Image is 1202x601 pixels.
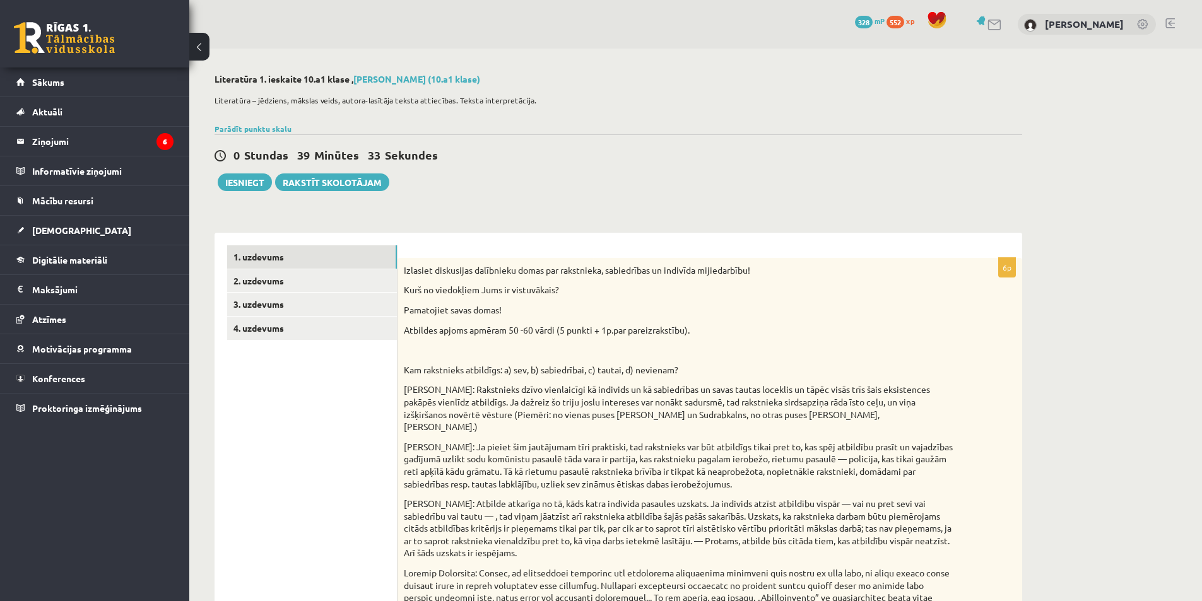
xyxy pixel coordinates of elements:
[215,95,1016,106] p: Literatūra – jēdziens, mākslas veids, autora-lasītāja teksta attiecības. Teksta interpretācija.
[16,67,174,96] a: Sākums
[32,106,62,117] span: Aktuāli
[16,245,174,274] a: Digitālie materiāli
[16,186,174,215] a: Mācību resursi
[404,498,953,559] p: [PERSON_NAME]: Atbilde atkarīga no tā, kāds katra individa pasaules uzskats. Ja individs atzīst a...
[887,16,921,26] a: 552 xp
[1024,19,1037,32] img: Markuss Marko Būris
[244,148,288,162] span: Stundas
[404,264,953,277] p: Izlasiet diskusijas dalībnieku domas par rakstnieka, sabiedrības un indivīda mijiedarbību!
[32,127,174,156] legend: Ziņojumi
[404,284,953,296] p: Kurš no viedokļiem Jums ir vistuvākais?
[16,127,174,156] a: Ziņojumi6
[16,156,174,185] a: Informatīvie ziņojumi
[218,173,272,191] button: Iesniegt
[227,245,397,269] a: 1. uzdevums
[16,364,174,393] a: Konferences
[16,97,174,126] a: Aktuāli
[404,324,953,337] p: Atbildes apjoms apmēram 50 -60 vārdi (5 punkti + 1p.par pareizrakstību).
[227,269,397,293] a: 2. uzdevums
[32,195,93,206] span: Mācību resursi
[227,317,397,340] a: 4. uzdevums
[906,16,914,26] span: xp
[227,293,397,316] a: 3. uzdevums
[404,383,953,433] p: [PERSON_NAME]: Rakstnieks dzīvo vienlaicīgi kā individs un kā sabiedrības un savas tautas locekli...
[32,275,174,304] legend: Maksājumi
[233,148,240,162] span: 0
[855,16,873,28] span: 328
[855,16,885,26] a: 328 mP
[32,313,66,325] span: Atzīmes
[385,148,438,162] span: Sekundes
[16,394,174,423] a: Proktoringa izmēģinājums
[32,156,174,185] legend: Informatīvie ziņojumi
[1045,18,1124,30] a: [PERSON_NAME]
[32,343,132,354] span: Motivācijas programma
[314,148,359,162] span: Minūtes
[215,74,1022,85] h2: Literatūra 1. ieskaite 10.a1 klase ,
[32,76,64,88] span: Sākums
[16,275,174,304] a: Maksājumi
[16,216,174,245] a: [DEMOGRAPHIC_DATA]
[156,133,174,150] i: 6
[16,305,174,334] a: Atzīmes
[875,16,885,26] span: mP
[275,173,389,191] a: Rakstīt skolotājam
[32,254,107,265] span: Digitālie materiāli
[16,334,174,363] a: Motivācijas programma
[368,148,380,162] span: 33
[404,364,953,376] p: Kam rakstnieks atbildīgs: a) sev, b) sabiedrībai, c) tautai, d) nevienam?
[14,22,115,54] a: Rīgas 1. Tālmācības vidusskola
[404,441,953,490] p: [PERSON_NAME]: Ja pieiet šim jautājumam tīri praktiski, tad rakstnieks var būt atbildīgs tikai pr...
[215,124,292,134] a: Parādīt punktu skalu
[404,304,953,317] p: Pamatojiet savas domas!
[297,148,310,162] span: 39
[353,73,480,85] a: [PERSON_NAME] (10.a1 klase)
[998,257,1016,277] p: 6p
[32,225,131,236] span: [DEMOGRAPHIC_DATA]
[32,373,85,384] span: Konferences
[887,16,904,28] span: 552
[32,402,142,414] span: Proktoringa izmēģinājums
